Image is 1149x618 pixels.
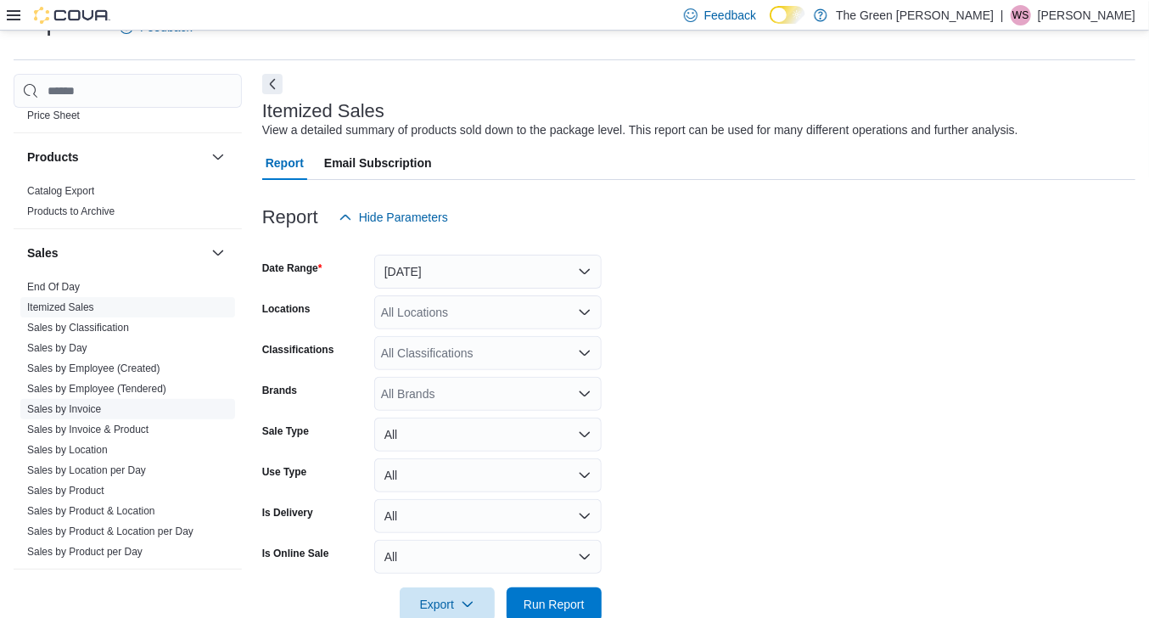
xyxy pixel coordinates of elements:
button: Sales [27,244,205,261]
button: [DATE] [374,255,602,289]
span: Report [266,146,304,180]
p: [PERSON_NAME] [1038,5,1135,25]
label: Date Range [262,261,322,275]
span: Sales by Invoice & Product [27,423,149,436]
a: Sales by Product per Day [27,546,143,558]
span: End Of Day [27,280,80,294]
h3: Sales [27,244,59,261]
a: Products to Archive [27,205,115,217]
h3: Itemized Sales [262,101,384,121]
label: Use Type [262,465,306,479]
button: Sales [208,243,228,263]
a: Sales by Product & Location [27,505,155,517]
span: Sales by Product [27,484,104,497]
div: View a detailed summary of products sold down to the package level. This report can be used for m... [262,121,1018,139]
p: The Green [PERSON_NAME] [836,5,994,25]
a: Sales by Employee (Created) [27,362,160,374]
span: Sales by Classification [27,321,129,334]
a: Sales by Day [27,342,87,354]
label: Is Delivery [262,506,313,520]
h3: Report [262,207,318,228]
span: Price Sheet [27,109,80,122]
span: Dark Mode [770,24,771,25]
label: Classifications [262,343,334,357]
button: Next [262,74,283,94]
button: Hide Parameters [332,200,455,234]
a: Sales by Location [27,444,108,456]
span: Email Subscription [324,146,432,180]
span: Itemized Sales [27,301,94,314]
button: Open list of options [578,387,591,401]
span: Catalog Export [27,184,94,198]
label: Sale Type [262,424,309,438]
span: Sales by Product & Location [27,504,155,518]
button: All [374,499,602,533]
a: Sales by Classification [27,322,129,334]
button: All [374,418,602,452]
span: Sales by Product per Day [27,545,143,559]
span: Hide Parameters [359,209,448,226]
button: All [374,540,602,574]
span: Sales by Employee (Created) [27,362,160,375]
span: Sales by Product & Location per Day [27,525,193,538]
a: Sales by Product [27,485,104,497]
button: Products [27,149,205,166]
img: Cova [34,7,110,24]
div: Sales [14,277,242,569]
a: End Of Day [27,281,80,293]
div: Pricing [14,105,242,132]
button: All [374,458,602,492]
a: Sales by Invoice [27,403,101,415]
div: Wesley Simpson [1011,5,1031,25]
span: Sales by Day [27,341,87,355]
a: Sales by Invoice & Product [27,424,149,435]
h3: Products [27,149,79,166]
span: WS [1012,5,1028,25]
span: Sales by Invoice [27,402,101,416]
span: Products to Archive [27,205,115,218]
span: Sales by Employee (Tendered) [27,382,166,396]
a: Price Sheet [27,110,80,121]
label: Is Online Sale [262,547,329,560]
span: Run Report [524,596,585,613]
label: Locations [262,302,311,316]
a: Sales by Employee (Tendered) [27,383,166,395]
a: Sales by Product & Location per Day [27,525,193,537]
button: Open list of options [578,306,591,319]
div: Products [14,181,242,228]
p: | [1000,5,1004,25]
button: Products [208,147,228,167]
label: Brands [262,384,297,397]
span: Sales by Location [27,443,108,457]
a: Itemized Sales [27,301,94,313]
span: Sales by Location per Day [27,463,146,477]
input: Dark Mode [770,6,805,24]
span: Feedback [704,7,756,24]
button: Open list of options [578,346,591,360]
a: Catalog Export [27,185,94,197]
a: Sales by Location per Day [27,464,146,476]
